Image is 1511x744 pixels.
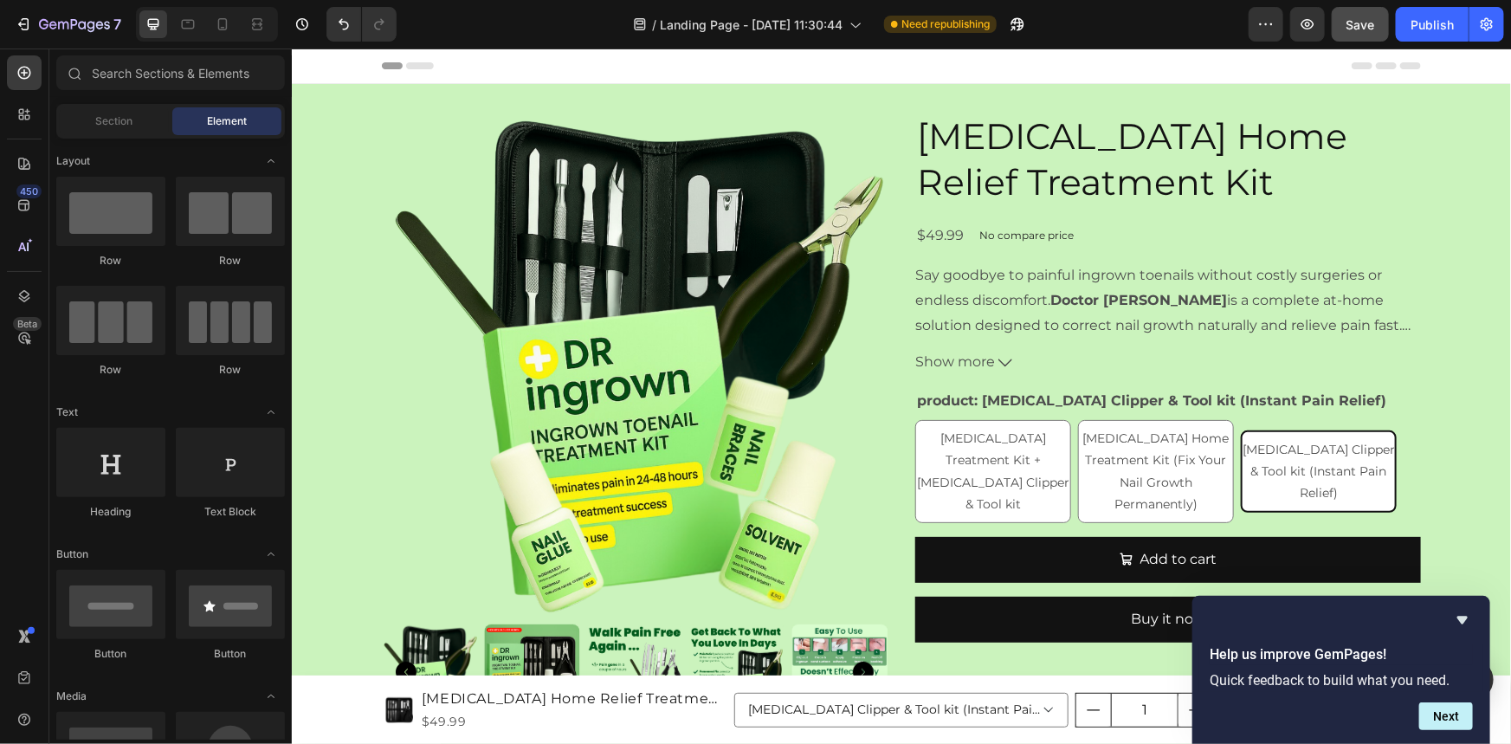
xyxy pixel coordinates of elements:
[292,49,1511,744] iframe: Design area
[176,362,285,378] div: Row
[56,362,165,378] div: Row
[13,317,42,331] div: Beta
[96,113,133,129] span: Section
[257,147,285,175] span: Toggle open
[625,382,778,463] span: [MEDICAL_DATA] Treatment Kit + [MEDICAL_DATA] Clipper & Tool kit
[901,16,990,32] span: Need republishing
[1396,7,1469,42] button: Publish
[623,173,674,202] div: $49.99
[849,499,926,524] div: Add to cart
[1411,16,1454,34] div: Publish
[176,253,285,268] div: Row
[959,631,1126,692] button: LIVE PAIN FREE AGAIN
[56,153,90,169] span: Layout
[1346,17,1375,32] span: Save
[623,218,1110,285] p: Say goodbye to painful ingrown toenails without costly surgeries or endless discomfort. is a comp...
[176,504,285,520] div: Text Block
[979,641,1105,682] div: LIVE PAIN FREE AGAIN
[56,404,78,420] span: Text
[56,55,285,90] input: Search Sections & Elements
[16,184,42,198] div: 450
[819,645,887,678] input: quantity
[56,504,165,520] div: Heading
[623,301,703,327] span: Show more
[887,645,921,678] button: increment
[652,16,656,34] span: /
[56,646,165,662] div: Button
[623,548,1129,594] button: Buy it now
[951,393,1103,452] span: [MEDICAL_DATA] Clipper & Tool kit (Instant Pain Relief)
[759,243,935,260] b: Doctor [PERSON_NAME]
[623,340,1096,365] legend: product: [MEDICAL_DATA] Clipper & Tool kit (Instant Pain Relief)
[207,113,247,129] span: Element
[791,382,938,463] span: [MEDICAL_DATA] Home Treatment Kit (Fix Your Nail Growth Permanently)
[623,301,1129,327] button: Show more
[7,7,129,42] button: 7
[113,14,121,35] p: 7
[176,646,285,662] div: Button
[785,645,819,678] button: decrement
[56,253,165,268] div: Row
[1210,644,1473,665] h2: Help us improve GemPages!
[688,182,782,192] p: No compare price
[623,488,1129,534] button: Add to cart
[1452,610,1473,631] button: Hide survey
[326,7,397,42] div: Undo/Redo
[1210,672,1473,689] p: Quick feedback to build what you need.
[257,683,285,710] span: Toggle open
[839,559,914,584] div: Buy it now
[1210,610,1473,730] div: Help us improve GemPages!
[623,63,1129,159] h2: [MEDICAL_DATA] Home Relief Treatment Kit
[257,540,285,568] span: Toggle open
[104,613,125,634] button: Carousel Back Arrow
[660,16,843,34] span: Landing Page - [DATE] 11:30:44
[1332,7,1389,42] button: Save
[257,398,285,426] span: Toggle open
[561,613,582,634] button: Carousel Next Arrow
[56,547,88,562] span: Button
[56,689,87,704] span: Media
[1419,702,1473,730] button: Next question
